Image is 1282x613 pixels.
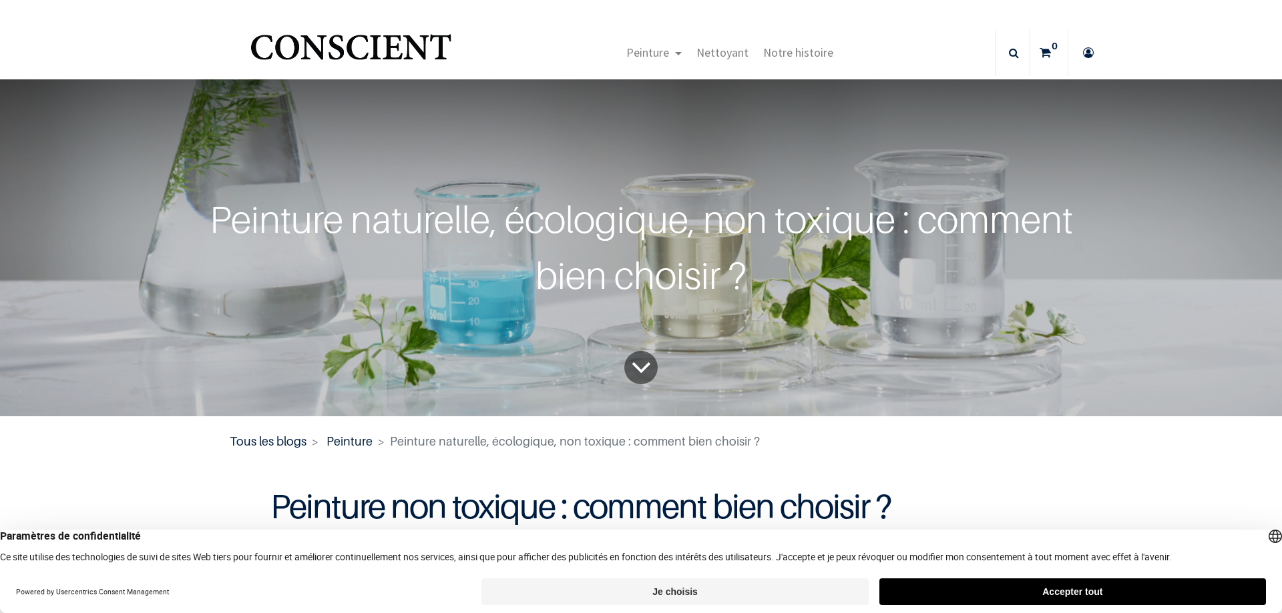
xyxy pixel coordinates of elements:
span: Nettoyant [696,45,749,60]
a: To blog content [624,351,658,384]
span: Peinture [626,45,669,60]
h1: Peinture non toxique : comment bien choisir ? [270,488,1012,524]
span: Notre histoire [763,45,833,60]
div: Peinture naturelle, écologique, non toxique : comment bien choisir ? [184,191,1098,303]
a: Peinture [619,29,689,76]
nav: fil d'Ariane [230,432,1053,450]
img: Conscient [248,27,454,79]
span: Peinture naturelle, écologique, non toxique : comment bien choisir ? [390,434,760,448]
a: Logo of Conscient [248,27,454,79]
a: Peinture [327,434,373,448]
iframe: Tidio Chat [1213,527,1276,590]
sup: 0 [1048,39,1061,53]
a: Tous les blogs [230,434,306,448]
a: 0 [1030,29,1068,76]
i: To blog content [631,340,652,395]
